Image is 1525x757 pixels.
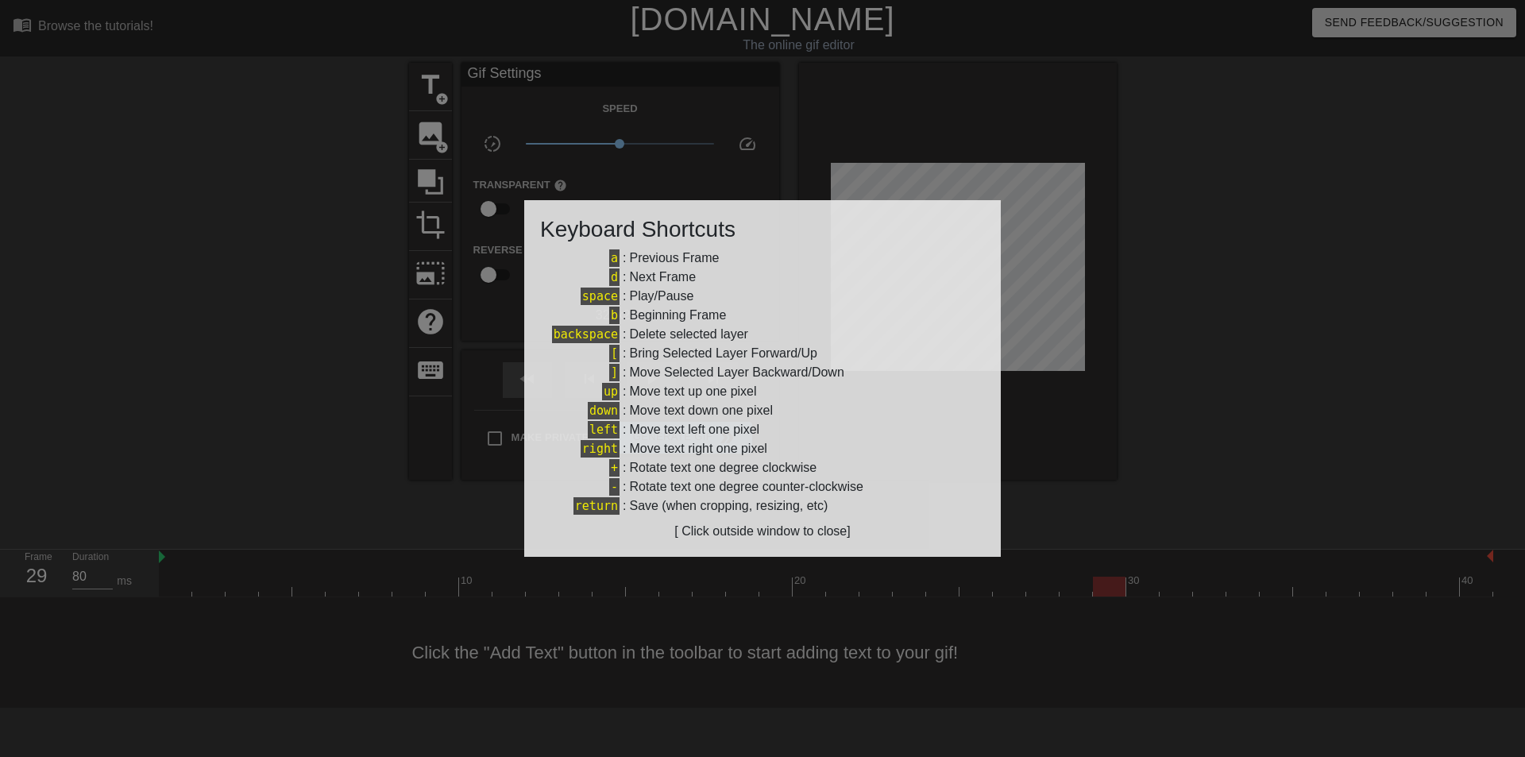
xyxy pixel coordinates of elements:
div: : [540,496,985,516]
div: : [540,306,985,325]
div: Bring Selected Layer Forward/Up [629,344,817,363]
div: : [540,420,985,439]
div: Move text up one pixel [629,382,756,401]
div: : [540,439,985,458]
span: space [581,288,620,305]
span: up [602,383,620,400]
div: : [540,287,985,306]
div: : [540,325,985,344]
div: : [540,401,985,420]
span: + [609,459,620,477]
div: Move Selected Layer Backward/Down [629,363,844,382]
span: - [609,478,620,496]
span: d [609,268,620,286]
span: return [573,497,620,515]
div: Delete selected layer [629,325,747,344]
div: [ Click outside window to close] [540,522,985,541]
div: Save (when cropping, resizing, etc) [629,496,828,516]
div: Beginning Frame [629,306,726,325]
h3: Keyboard Shortcuts [540,216,985,243]
span: ] [609,364,620,381]
div: Move text left one pixel [629,420,759,439]
div: Move text right one pixel [629,439,766,458]
span: right [581,440,620,458]
div: Move text down one pixel [629,401,773,420]
div: : [540,344,985,363]
div: : [540,268,985,287]
div: Play/Pause [629,287,693,306]
div: : [540,458,985,477]
div: : [540,382,985,401]
div: : [540,363,985,382]
span: a [609,249,620,267]
span: [ [609,345,620,362]
div: : [540,249,985,268]
div: Rotate text one degree clockwise [629,458,817,477]
div: : [540,477,985,496]
div: Next Frame [629,268,696,287]
span: down [588,402,620,419]
span: left [588,421,620,438]
span: b [609,307,620,324]
span: backspace [552,326,620,343]
div: Previous Frame [629,249,719,268]
div: Rotate text one degree counter-clockwise [629,477,863,496]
